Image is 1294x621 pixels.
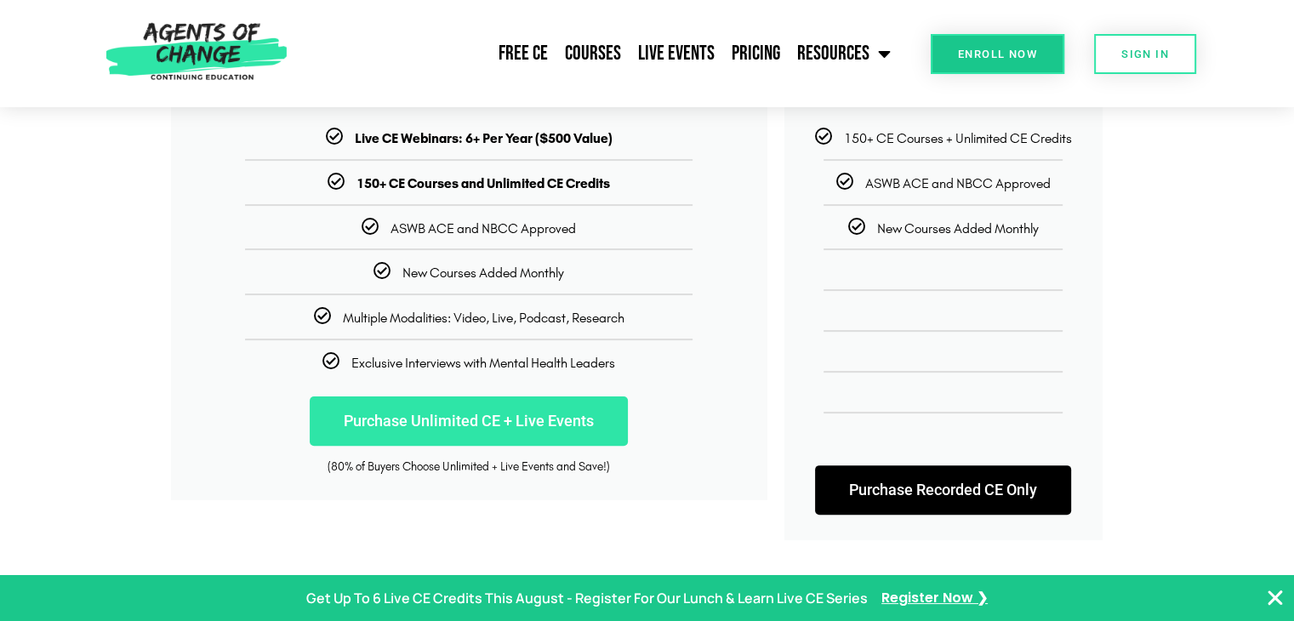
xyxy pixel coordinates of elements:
p: Get Up To 6 Live CE Credits This August - Register For Our Lunch & Learn Live CE Series [306,586,868,611]
a: Live Events [630,32,723,75]
span: ASWB ACE and NBCC Approved [865,175,1051,191]
a: Purchase Unlimited CE + Live Events [310,396,628,446]
a: Resources [789,32,899,75]
span: 150+ CE Courses + Unlimited CE Credits [844,130,1072,146]
button: Close Banner [1265,588,1285,608]
a: SIGN IN [1094,34,1196,74]
span: ASWB ACE and NBCC Approved [390,220,576,236]
a: Free CE [490,32,556,75]
span: Enroll Now [958,48,1037,60]
b: Live CE Webinars: 6+ Per Year ($500 Value) [355,130,613,146]
span: New Courses Added Monthly [877,220,1039,236]
a: Register Now ❯ [881,586,988,611]
div: (80% of Buyers Choose Unlimited + Live Events and Save!) [197,459,742,476]
span: Multiple Modalities: Video, Live, Podcast, Research [343,310,624,326]
b: 150+ CE Courses and Unlimited CE Credits [356,175,610,191]
span: Exclusive Interviews with Mental Health Leaders [351,355,615,371]
a: Courses [556,32,630,75]
span: SIGN IN [1121,48,1169,60]
a: Purchase Recorded CE Only [815,465,1071,515]
a: Enroll Now [931,34,1064,74]
span: New Courses Added Monthly [402,265,564,281]
nav: Menu [295,32,899,75]
a: Pricing [723,32,789,75]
